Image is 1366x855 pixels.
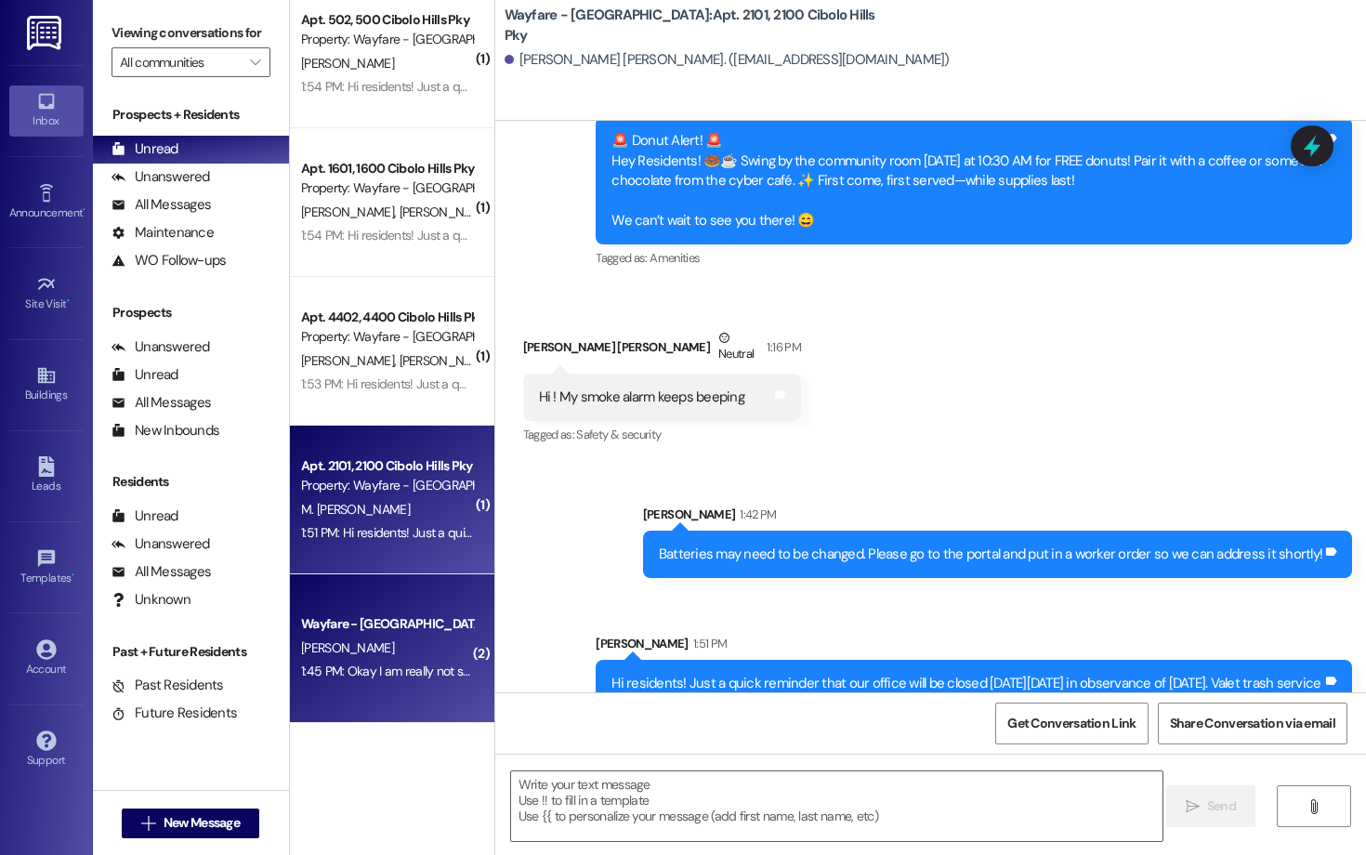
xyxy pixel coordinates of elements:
span: [PERSON_NAME] [301,204,400,220]
div: Prospects + Residents [93,105,289,125]
span: [PERSON_NAME] [399,204,492,220]
i:  [250,55,260,70]
b: Wayfare - [GEOGRAPHIC_DATA]: Apt. 2101, 2100 Cibolo Hills Pky [505,6,876,46]
div: All Messages [112,195,211,215]
div: Maintenance [112,223,214,243]
a: Account [9,634,84,684]
a: Inbox [9,85,84,136]
div: Hi residents! Just a quick reminder that our office will be closed [DATE][DATE] in observance of ... [611,674,1322,733]
span: Amenities [650,250,700,266]
div: Property: Wayfare - [GEOGRAPHIC_DATA] [301,178,473,198]
div: Wayfare - [GEOGRAPHIC_DATA] [301,614,473,634]
div: 1:51 PM [689,634,727,653]
span: • [83,204,85,217]
div: Unanswered [112,337,210,357]
div: Batteries may need to be changed. Please go to the portal and put in a worker order so we can add... [659,545,1322,564]
div: Unread [112,139,178,159]
div: [PERSON_NAME] [643,505,1352,531]
div: Past Residents [112,676,224,695]
span: • [72,569,74,582]
div: Unanswered [112,534,210,554]
div: [PERSON_NAME] [PERSON_NAME]. ([EMAIL_ADDRESS][DOMAIN_NAME]) [505,50,950,70]
div: Tagged as: [596,244,1352,271]
div: Unanswered [112,167,210,187]
div: Hi ! My smoke alarm keeps beeping [539,388,744,407]
div: 🚨 Donut Alert! 🚨 Hey Residents! 🍩☕️ Swing by the community room [DATE] at 10:30 AM for FREE donut... [611,131,1322,230]
img: ResiDesk Logo [27,16,65,50]
span: [PERSON_NAME] [301,55,394,72]
div: [PERSON_NAME] [PERSON_NAME] [523,328,801,374]
label: Viewing conversations for [112,19,270,47]
span: Share Conversation via email [1170,714,1335,733]
a: Buildings [9,360,84,410]
div: Property: Wayfare - [GEOGRAPHIC_DATA] [301,30,473,49]
a: Support [9,725,84,775]
div: All Messages [112,562,211,582]
span: Get Conversation Link [1007,714,1136,733]
span: New Message [164,813,240,833]
span: Send [1207,796,1236,816]
span: Safety & security [576,427,661,442]
div: Past + Future Residents [93,642,289,662]
div: Apt. 1601, 1600 Cibolo Hills Pky [301,159,473,178]
div: Prospects [93,303,289,322]
i:  [1186,799,1200,814]
div: All Messages [112,393,211,413]
button: Send [1166,785,1256,827]
button: New Message [122,809,259,838]
div: Future Residents [112,704,237,723]
i:  [141,816,155,831]
div: Unknown [112,590,190,610]
span: • [67,295,70,308]
div: Apt. 4402, 4400 Cibolo Hills Pky [301,308,473,327]
div: 1:42 PM [735,505,776,524]
span: [PERSON_NAME] [301,352,400,369]
a: Site Visit • [9,269,84,319]
div: Apt. 502, 500 Cibolo Hills Pky [301,10,473,30]
input: All communities [120,47,241,77]
div: WO Follow-ups [112,251,226,270]
span: [PERSON_NAME] [399,352,492,369]
button: Share Conversation via email [1158,703,1347,744]
div: Neutral [715,328,757,367]
div: Unread [112,506,178,526]
i:  [1307,799,1320,814]
div: [PERSON_NAME] [596,634,1352,660]
a: Templates • [9,543,84,593]
div: Residents [93,472,289,492]
div: Property: Wayfare - [GEOGRAPHIC_DATA] [301,476,473,495]
span: [PERSON_NAME] [301,639,394,656]
div: 1:16 PM [762,337,800,357]
div: Tagged as: [523,421,801,448]
button: Get Conversation Link [995,703,1148,744]
a: Leads [9,451,84,501]
span: M. [PERSON_NAME] [301,501,410,518]
div: Unread [112,365,178,385]
div: Property: Wayfare - [GEOGRAPHIC_DATA] [301,327,473,347]
div: New Inbounds [112,421,219,441]
div: Apt. 2101, 2100 Cibolo Hills Pky [301,456,473,476]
